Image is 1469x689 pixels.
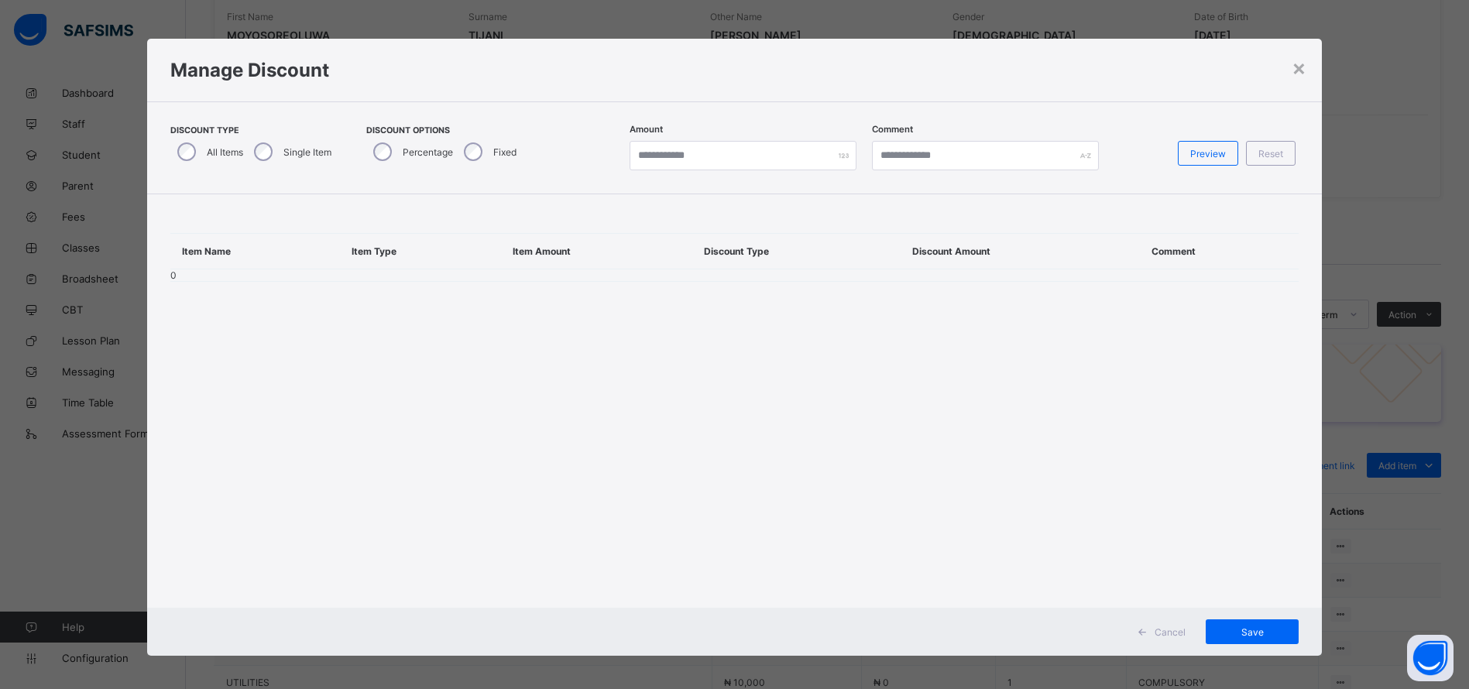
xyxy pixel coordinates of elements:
span: Save [1217,626,1287,638]
tbody: 0 [170,269,1299,282]
span: Cancel [1155,626,1186,638]
button: Open asap [1407,635,1454,681]
span: Discount Type [170,125,335,135]
label: Percentage [403,146,453,158]
span: Preview [1190,148,1226,159]
h1: Manage Discount [170,59,1299,81]
th: Discount Amount [901,234,1140,269]
span: Discount Options [366,125,520,135]
th: Item Amount [501,234,693,269]
th: Discount Type [692,234,901,269]
label: Fixed [493,146,517,158]
div: × [1292,54,1306,81]
span: Reset [1258,148,1283,159]
label: Comment [872,124,913,135]
th: Comment [1140,234,1299,269]
label: Single Item [283,146,331,158]
label: All Items [207,146,243,158]
th: Item Name [170,234,340,269]
label: Amount [630,124,663,135]
th: Item Type [340,234,501,269]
